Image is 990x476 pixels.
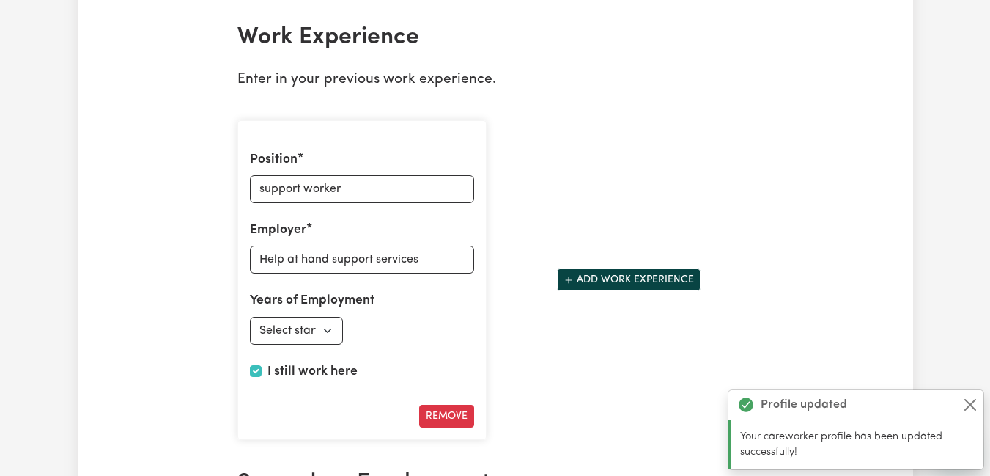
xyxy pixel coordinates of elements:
label: Employer [250,221,306,240]
p: Your careworker profile has been updated successfully! [740,429,975,461]
input: e.g. Regis Care [250,246,474,274]
label: Years of Employment [250,291,374,310]
button: Remove [419,405,474,428]
label: Position [250,150,298,169]
button: Close [961,396,979,414]
button: Add another work experience [557,268,701,291]
h2: Work Experience [237,23,753,51]
p: Enter in your previous work experience. [237,70,753,91]
input: e.g. AIN [250,175,474,203]
strong: Profile updated [761,396,847,414]
label: I still work here [267,362,358,381]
